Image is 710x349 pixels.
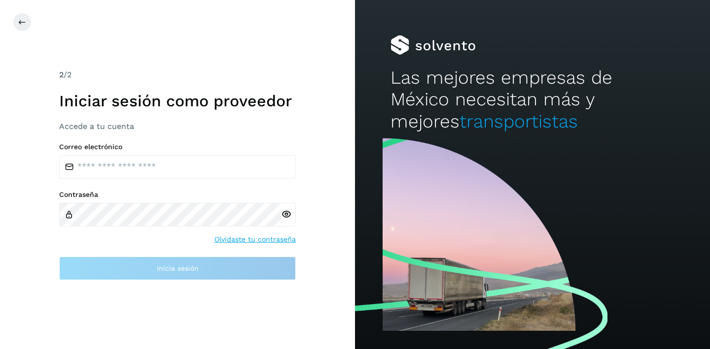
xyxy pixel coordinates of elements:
[59,69,296,81] div: /2
[157,265,199,272] span: Inicia sesión
[59,92,296,110] h1: Iniciar sesión como proveedor
[59,190,296,199] label: Contraseña
[59,70,64,79] span: 2
[214,234,296,245] a: Olvidaste tu contraseña
[460,111,578,132] span: transportistas
[59,256,296,280] button: Inicia sesión
[390,67,674,132] h2: Las mejores empresas de México necesitan más y mejores
[59,143,296,151] label: Correo electrónico
[59,122,296,131] h3: Accede a tu cuenta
